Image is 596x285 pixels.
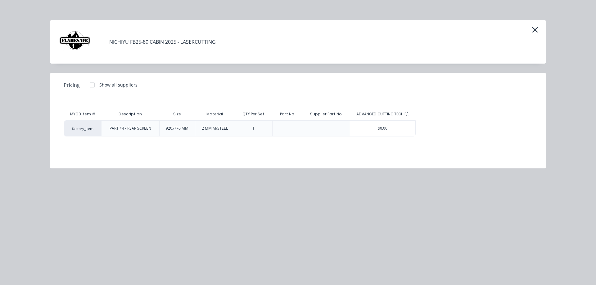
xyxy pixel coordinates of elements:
[275,106,299,122] div: Part No
[110,126,151,131] div: PART #4 - REAR SCREEN
[168,106,186,122] div: Size
[356,111,409,117] div: ADVANCED CUTTING TECH P/L
[237,106,269,122] div: QTY Per Set
[166,126,188,131] div: 920x770 MM
[64,120,101,136] div: factory_item
[252,126,255,131] div: 1
[202,126,228,131] div: 2 MM M/STEEL
[109,38,216,46] div: NICHIYU FB25-80 CABIN 2025 - LASERCUTTING
[59,26,90,57] img: NICHIYU FB25-80 CABIN 2025 - LASERCUTTING
[64,81,80,89] span: Pricing
[99,82,138,88] div: Show all suppliers
[201,106,228,122] div: Material
[305,106,347,122] div: Supplier Part No
[64,108,101,120] div: MYOB Item #
[350,121,416,136] div: $0.00
[114,106,147,122] div: Description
